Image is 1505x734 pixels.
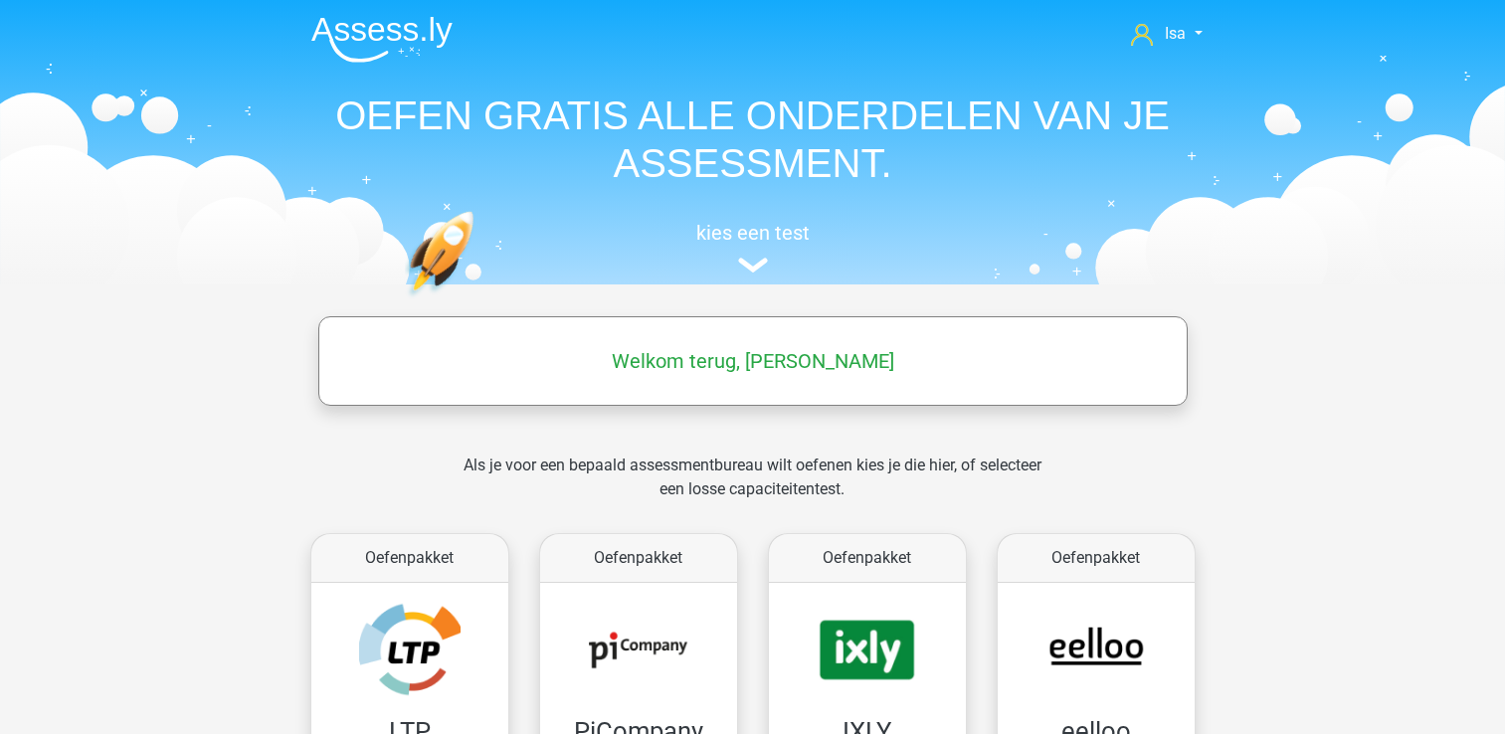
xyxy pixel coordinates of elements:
div: Als je voor een bepaald assessmentbureau wilt oefenen kies je die hier, of selecteer een losse ca... [448,454,1057,525]
a: Isa [1123,22,1210,46]
img: assessment [738,258,768,273]
h5: kies een test [295,221,1211,245]
h5: Welkom terug, [PERSON_NAME] [328,349,1178,373]
img: oefenen [405,211,551,391]
span: Isa [1165,24,1186,43]
h1: OEFEN GRATIS ALLE ONDERDELEN VAN JE ASSESSMENT. [295,92,1211,187]
a: kies een test [295,221,1211,274]
img: Assessly [311,16,453,63]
